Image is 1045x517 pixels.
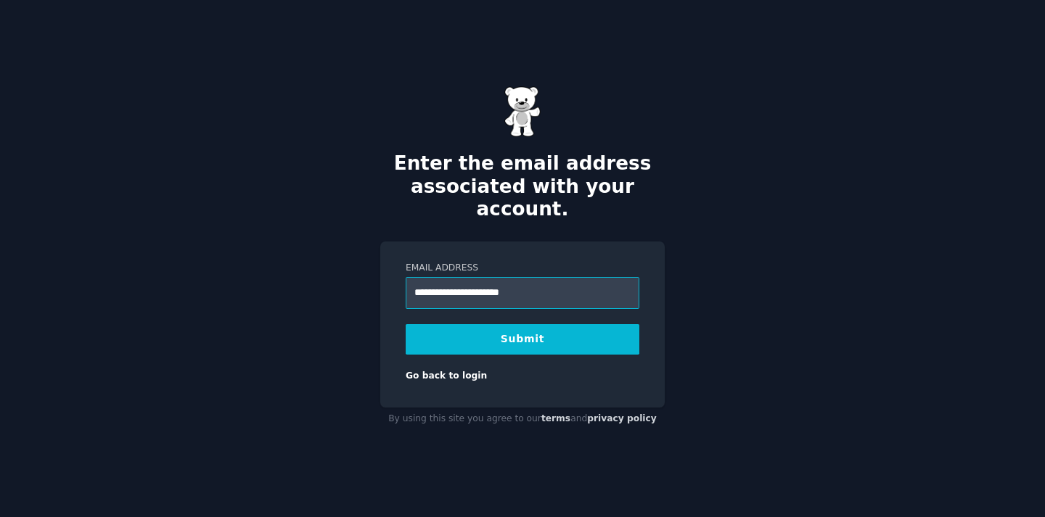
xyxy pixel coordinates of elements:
[380,152,665,221] h2: Enter the email address associated with your account.
[406,262,639,275] label: Email Address
[406,371,487,381] a: Go back to login
[541,413,570,423] a: terms
[380,408,665,431] div: By using this site you agree to our and
[406,324,639,355] button: Submit
[504,86,541,137] img: Gummy Bear
[587,413,657,423] a: privacy policy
